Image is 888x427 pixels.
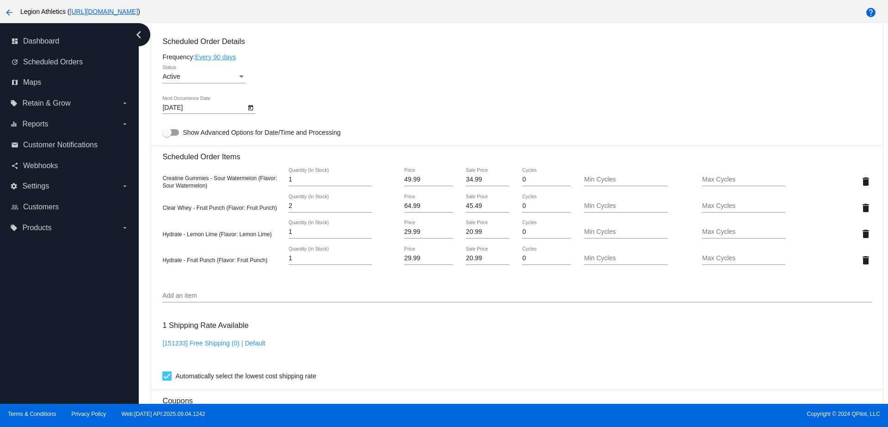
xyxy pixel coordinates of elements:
input: Max Cycles [702,176,785,183]
a: update Scheduled Orders [11,55,129,69]
a: share Webhooks [11,158,129,173]
i: local_offer [10,100,18,107]
a: Terms & Conditions [8,411,56,417]
input: Sale Price [466,202,509,210]
mat-icon: delete [860,228,871,239]
span: Customer Notifications [23,141,98,149]
input: Cycles [522,176,571,183]
input: Next Occurrence Date [162,104,246,112]
span: Customers [23,203,59,211]
i: settings [10,182,18,190]
i: email [11,141,18,149]
i: arrow_drop_down [121,120,129,128]
div: Frequency: [162,53,871,61]
input: Max Cycles [702,228,785,236]
span: Hydrate - Fruit Punch (Flavor: Fruit Punch) [162,257,267,264]
mat-icon: help [865,7,876,18]
span: Webhooks [23,162,58,170]
i: map [11,79,18,86]
span: Products [22,224,51,232]
mat-icon: delete [860,255,871,266]
a: dashboard Dashboard [11,34,129,49]
i: people_outline [11,203,18,211]
span: Hydrate - Lemon Lime (Flavor: Lemon Lime) [162,231,271,238]
span: Reports [22,120,48,128]
input: Cycles [522,228,571,236]
span: Scheduled Orders [23,58,83,66]
mat-icon: delete [860,176,871,187]
input: Sale Price [466,228,509,236]
mat-icon: arrow_back [4,7,15,18]
span: Retain & Grow [22,99,70,107]
a: Every 90 days [195,53,236,61]
input: Price [404,176,453,183]
i: share [11,162,18,170]
input: Quantity (In Stock) [289,228,372,236]
input: Price [404,202,453,210]
mat-select: Status [162,73,246,81]
i: local_offer [10,224,18,232]
a: map Maps [11,75,129,90]
span: Automatically select the lowest cost shipping rate [175,370,316,382]
input: Min Cycles [584,228,667,236]
h3: Scheduled Order Details [162,37,871,46]
a: [151233] Free Shipping (0) | Default [162,339,265,347]
input: Price [404,228,453,236]
span: Active [162,73,180,80]
a: [URL][DOMAIN_NAME] [70,8,138,15]
mat-icon: delete [860,202,871,213]
span: Show Advanced Options for Date/Time and Processing [183,128,340,137]
input: Cycles [522,255,571,262]
button: Open calendar [246,102,255,112]
input: Sale Price [466,255,509,262]
i: update [11,58,18,66]
span: Legion Athletics ( ) [20,8,140,15]
input: Sale Price [466,176,509,183]
h3: Scheduled Order Items [162,145,871,161]
i: arrow_drop_down [121,100,129,107]
input: Add an item [162,292,871,300]
h3: Coupons [162,389,871,405]
input: Max Cycles [702,255,785,262]
input: Min Cycles [584,202,667,210]
input: Price [404,255,453,262]
a: people_outline Customers [11,200,129,214]
input: Quantity (In Stock) [289,202,372,210]
a: Web:[DATE] API:2025.09.04.1242 [122,411,205,417]
i: equalizer [10,120,18,128]
a: Privacy Policy [72,411,106,417]
input: Quantity (In Stock) [289,176,372,183]
input: Quantity (In Stock) [289,255,372,262]
span: Copyright © 2024 QPilot, LLC [452,411,880,417]
i: arrow_drop_down [121,182,129,190]
span: Maps [23,78,41,87]
input: Min Cycles [584,255,667,262]
a: email Customer Notifications [11,138,129,152]
i: arrow_drop_down [121,224,129,232]
input: Cycles [522,202,571,210]
i: dashboard [11,38,18,45]
span: Dashboard [23,37,59,45]
span: Settings [22,182,49,190]
span: Creatine Gummies - Sour Watermelon (Flavor: Sour Watermelon) [162,175,277,189]
h3: 1 Shipping Rate Available [162,315,248,335]
span: Clear Whey - Fruit Punch (Flavor: Fruit Punch) [162,205,277,211]
i: chevron_left [131,27,146,42]
input: Max Cycles [702,202,785,210]
input: Min Cycles [584,176,667,183]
